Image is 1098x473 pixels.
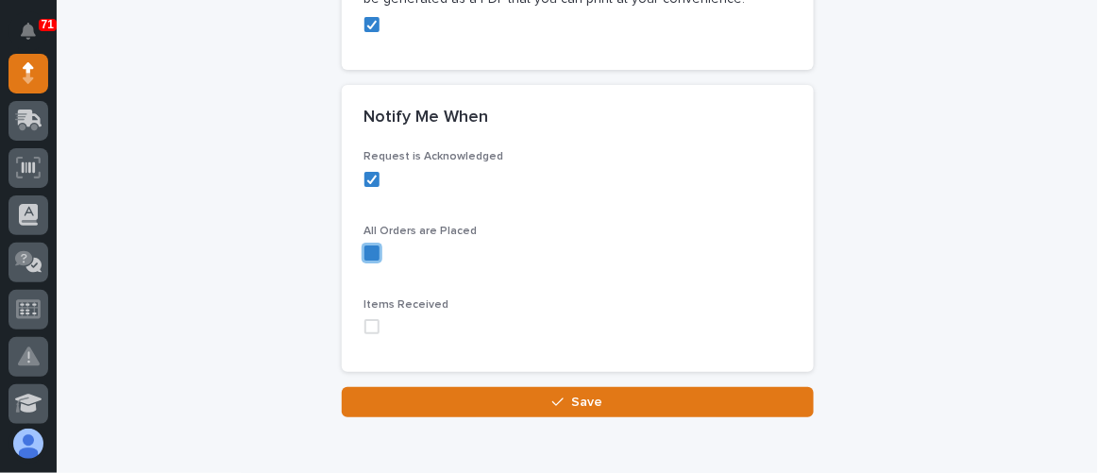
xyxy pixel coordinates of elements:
[571,394,602,411] span: Save
[342,387,814,417] button: Save
[364,299,449,311] span: Items Received
[8,11,48,51] button: Notifications
[364,108,489,128] h2: Notify Me When
[364,226,478,237] span: All Orders are Placed
[8,424,48,464] button: users-avatar
[42,18,54,31] p: 71
[364,151,504,162] span: Request is Acknowledged
[24,23,48,53] div: Notifications71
